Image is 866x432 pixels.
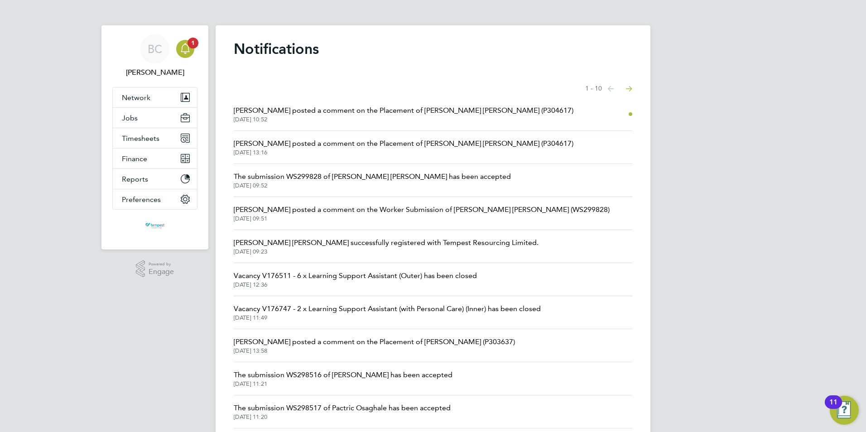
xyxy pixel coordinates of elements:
span: Powered by [149,260,174,268]
span: [DATE] 13:16 [234,149,573,156]
a: Vacancy V176747 - 2 x Learning Support Assistant (with Personal Care) (Inner) has been closed[DAT... [234,303,541,322]
span: Reports [122,175,148,183]
button: Finance [113,149,197,168]
span: [PERSON_NAME] [PERSON_NAME] successfully registered with Tempest Resourcing Limited. [234,237,539,248]
span: [PERSON_NAME] posted a comment on the Placement of [PERSON_NAME] (P303637) [234,336,515,347]
span: Network [122,93,150,102]
a: BC[PERSON_NAME] [112,34,197,78]
span: [PERSON_NAME] posted a comment on the Placement of [PERSON_NAME] [PERSON_NAME] (P304617) [234,138,573,149]
button: Timesheets [113,128,197,148]
a: [PERSON_NAME] posted a comment on the Placement of [PERSON_NAME] [PERSON_NAME] (P304617)[DATE] 13:16 [234,138,573,156]
span: [DATE] 09:51 [234,215,610,222]
a: [PERSON_NAME] posted a comment on the Worker Submission of [PERSON_NAME] [PERSON_NAME] (WS299828)... [234,204,610,222]
img: tempestresourcing-logo-retina.png [144,219,165,233]
span: Becky Crawley [112,67,197,78]
button: Preferences [113,189,197,209]
span: BC [148,43,162,55]
span: [PERSON_NAME] posted a comment on the Worker Submission of [PERSON_NAME] [PERSON_NAME] (WS299828) [234,204,610,215]
nav: Main navigation [101,25,208,250]
button: Open Resource Center, 11 new notifications [830,396,859,425]
span: Vacancy V176747 - 2 x Learning Support Assistant (with Personal Care) (Inner) has been closed [234,303,541,314]
a: The submission WS298517 of Pactric Osaghale has been accepted[DATE] 11:20 [234,403,451,421]
span: Preferences [122,195,161,204]
span: The submission WS299828 of [PERSON_NAME] [PERSON_NAME] has been accepted [234,171,511,182]
a: Go to home page [112,219,197,233]
a: Powered byEngage [136,260,174,278]
span: Engage [149,268,174,276]
a: 1 [176,34,194,63]
span: 1 - 10 [585,84,602,93]
span: Timesheets [122,134,159,143]
span: [DATE] 11:21 [234,380,452,388]
button: Network [113,87,197,107]
span: The submission WS298516 of [PERSON_NAME] has been accepted [234,370,452,380]
span: [DATE] 13:58 [234,347,515,355]
h1: Notifications [234,40,632,58]
span: 1 [188,38,198,48]
a: Vacancy V176511 - 6 x Learning Support Assistant (Outer) has been closed[DATE] 12:36 [234,270,477,288]
span: [DATE] 11:49 [234,314,541,322]
button: Reports [113,169,197,189]
span: [DATE] 11:20 [234,413,451,421]
span: Finance [122,154,147,163]
span: [DATE] 09:52 [234,182,511,189]
span: [DATE] 09:23 [234,248,539,255]
span: Jobs [122,114,138,122]
span: [PERSON_NAME] posted a comment on the Placement of [PERSON_NAME] [PERSON_NAME] (P304617) [234,105,573,116]
span: [DATE] 10:52 [234,116,573,123]
button: Jobs [113,108,197,128]
div: 11 [829,402,837,414]
a: The submission WS298516 of [PERSON_NAME] has been accepted[DATE] 11:21 [234,370,452,388]
a: [PERSON_NAME] posted a comment on the Placement of [PERSON_NAME] (P303637)[DATE] 13:58 [234,336,515,355]
a: The submission WS299828 of [PERSON_NAME] [PERSON_NAME] has been accepted[DATE] 09:52 [234,171,511,189]
a: [PERSON_NAME] posted a comment on the Placement of [PERSON_NAME] [PERSON_NAME] (P304617)[DATE] 10:52 [234,105,573,123]
span: The submission WS298517 of Pactric Osaghale has been accepted [234,403,451,413]
span: Vacancy V176511 - 6 x Learning Support Assistant (Outer) has been closed [234,270,477,281]
span: [DATE] 12:36 [234,281,477,288]
nav: Select page of notifications list [585,80,632,98]
a: [PERSON_NAME] [PERSON_NAME] successfully registered with Tempest Resourcing Limited.[DATE] 09:23 [234,237,539,255]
